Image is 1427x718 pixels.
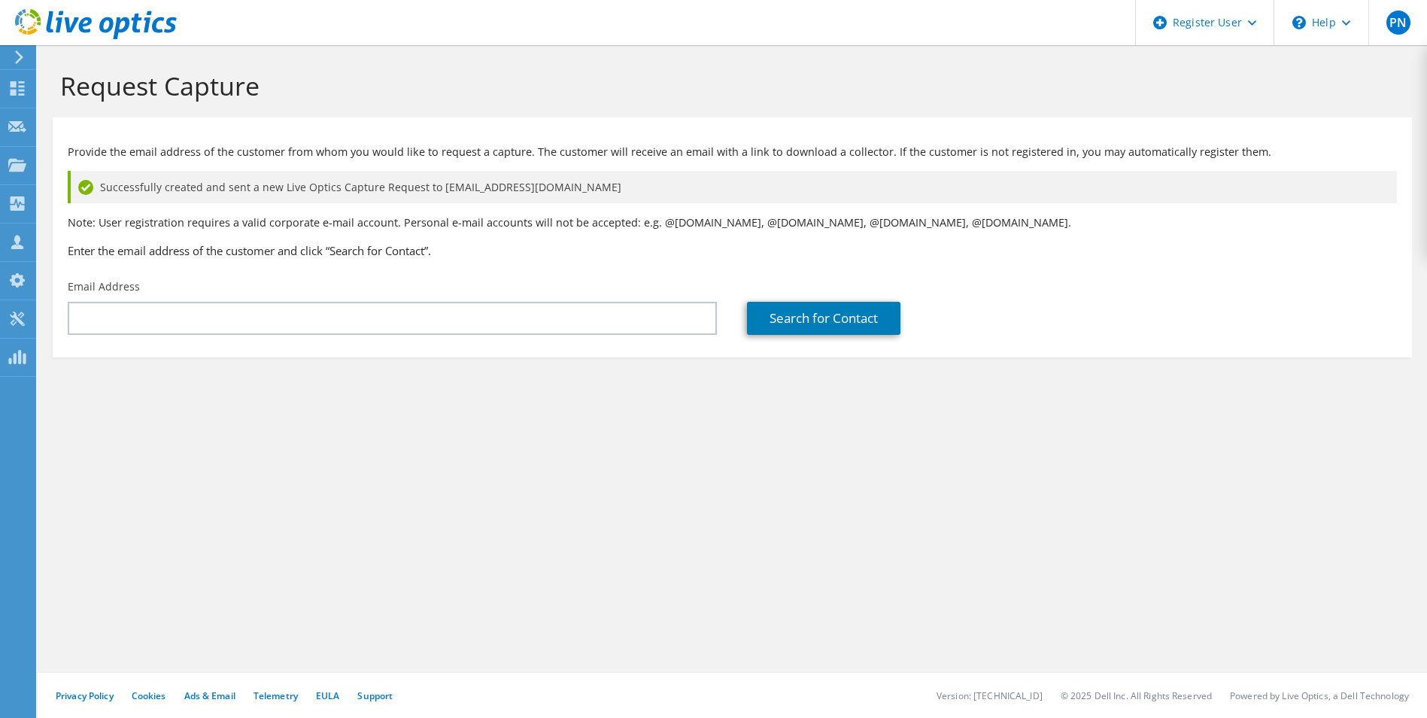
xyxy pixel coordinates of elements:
[1292,16,1306,29] svg: \n
[184,689,235,702] a: Ads & Email
[1386,11,1410,35] span: PN
[56,689,114,702] a: Privacy Policy
[60,70,1397,102] h1: Request Capture
[68,214,1397,231] p: Note: User registration requires a valid corporate e-mail account. Personal e-mail accounts will ...
[100,179,621,196] span: Successfully created and sent a new Live Optics Capture Request to [EMAIL_ADDRESS][DOMAIN_NAME]
[68,279,140,294] label: Email Address
[747,302,900,335] a: Search for Contact
[1230,689,1409,702] li: Powered by Live Optics, a Dell Technology
[68,242,1397,259] h3: Enter the email address of the customer and click “Search for Contact”.
[254,689,298,702] a: Telemetry
[357,689,393,702] a: Support
[68,144,1397,160] p: Provide the email address of the customer from whom you would like to request a capture. The cust...
[1061,689,1212,702] li: © 2025 Dell Inc. All Rights Reserved
[937,689,1043,702] li: Version: [TECHNICAL_ID]
[132,689,166,702] a: Cookies
[316,689,339,702] a: EULA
